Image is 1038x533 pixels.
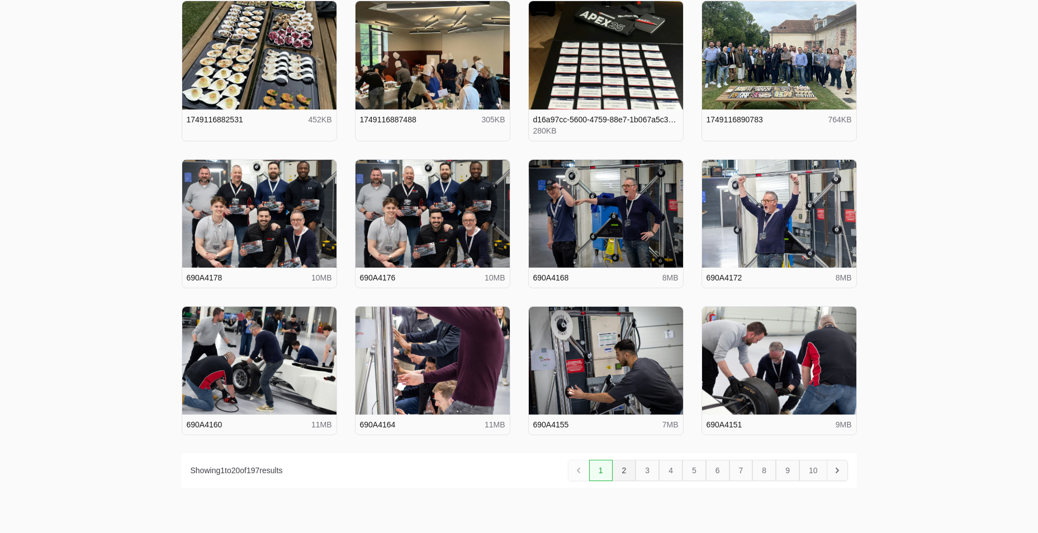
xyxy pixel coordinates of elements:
a: 7 [729,460,753,481]
a: 4 [659,460,682,481]
a: 5 [682,460,706,481]
a: 1 [589,460,613,481]
a: 3 [636,460,659,481]
span: 20 [231,466,240,475]
a: 8 [752,460,776,481]
a: 2 [613,460,636,481]
span: 197 [247,466,259,475]
a: Next [827,460,848,481]
a: 6 [706,460,729,481]
span: 1 [220,466,225,475]
p: Showing to of results [191,465,283,476]
a: 10 [799,460,827,481]
a: 9 [776,460,799,481]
